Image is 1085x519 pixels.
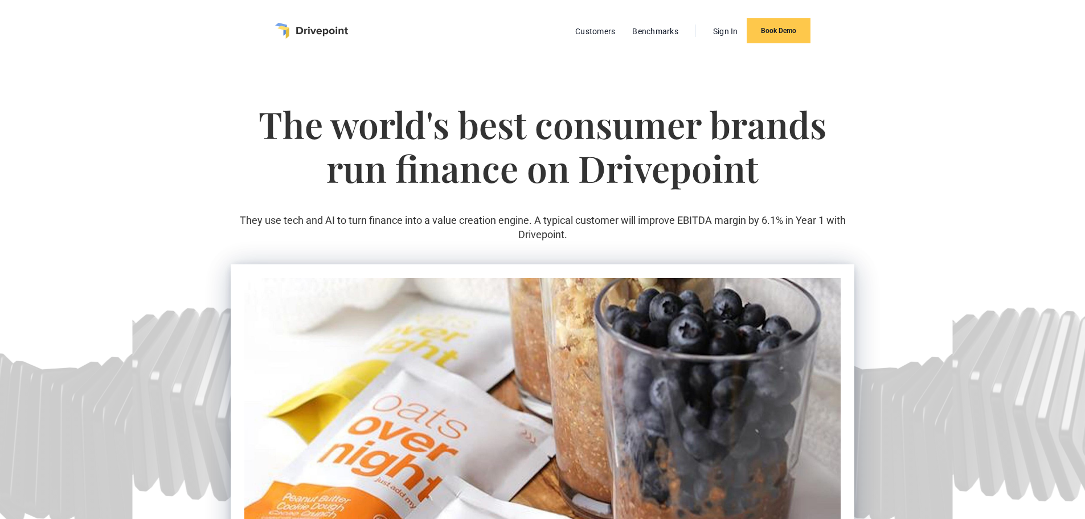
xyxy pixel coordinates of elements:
[231,103,854,213] h1: The world's best consumer brands run finance on Drivepoint
[707,24,744,39] a: Sign In
[570,24,621,39] a: Customers
[231,213,854,242] p: They use tech and AI to turn finance into a value creation engine. A typical customer will improv...
[275,23,348,39] a: home
[627,24,684,39] a: Benchmarks
[747,18,810,43] a: Book Demo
